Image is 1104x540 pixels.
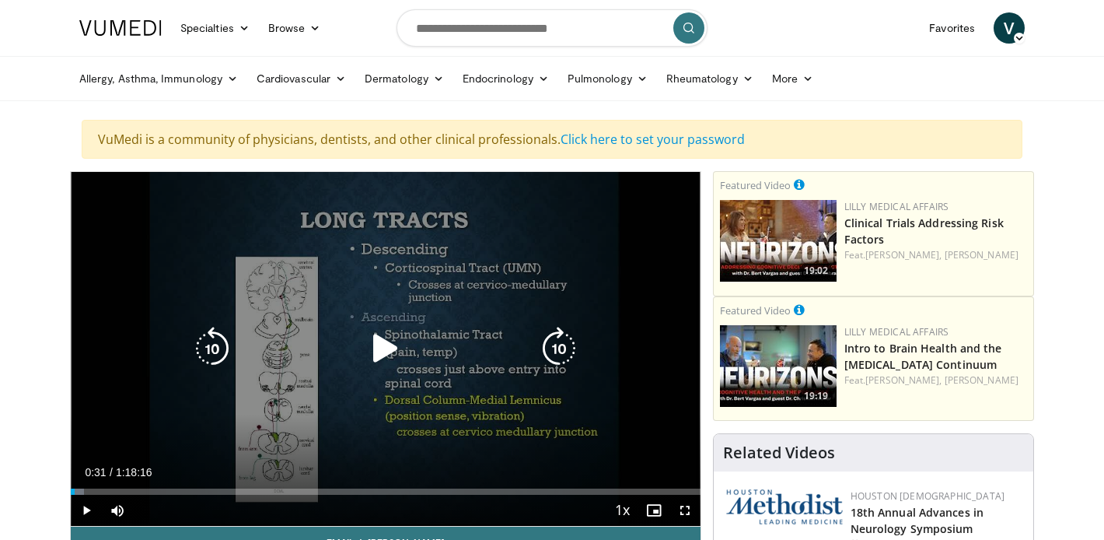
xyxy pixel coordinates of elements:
[79,20,162,36] img: VuMedi Logo
[799,389,833,403] span: 19:19
[558,63,657,94] a: Pulmonology
[259,12,330,44] a: Browse
[945,248,1018,261] a: [PERSON_NAME]
[116,466,152,479] span: 1:18:16
[763,63,823,94] a: More
[397,9,707,47] input: Search topics, interventions
[865,248,942,261] a: [PERSON_NAME],
[171,12,259,44] a: Specialties
[110,466,113,479] span: /
[453,63,558,94] a: Endocrinology
[865,373,942,387] a: [PERSON_NAME],
[920,12,984,44] a: Favorites
[726,489,843,524] img: 5e4488cc-e109-4a4e-9fd9-73bb9237ee91.png.150x105_q85_autocrop_double_scale_upscale_version-0.2.png
[720,303,791,317] small: Featured Video
[607,495,638,526] button: Playback Rate
[844,373,1027,387] div: Feat.
[851,489,1004,503] a: Houston [DEMOGRAPHIC_DATA]
[82,120,1022,159] div: VuMedi is a community of physicians, dentists, and other clinical professionals.
[851,505,983,536] a: 18th Annual Advances in Neurology Symposium
[723,444,835,462] h4: Related Videos
[657,63,763,94] a: Rheumatology
[799,264,833,278] span: 19:02
[720,325,837,407] a: 19:19
[844,216,1004,247] a: Clinical Trials Addressing Risk Factors
[71,495,102,526] button: Play
[720,325,837,407] img: a80fd508-2012-49d4-b73e-1d4e93549e78.png.150x105_q85_crop-smart_upscale.jpg
[561,131,745,148] a: Click here to set your password
[85,466,106,479] span: 0:31
[102,495,133,526] button: Mute
[844,200,949,213] a: Lilly Medical Affairs
[71,489,700,495] div: Progress Bar
[638,495,669,526] button: Enable picture-in-picture mode
[247,63,355,94] a: Cardiovascular
[844,248,1027,262] div: Feat.
[70,63,247,94] a: Allergy, Asthma, Immunology
[720,178,791,192] small: Featured Video
[844,325,949,338] a: Lilly Medical Affairs
[355,63,453,94] a: Dermatology
[669,495,700,526] button: Fullscreen
[994,12,1025,44] a: V
[720,200,837,282] img: 1541e73f-d457-4c7d-a135-57e066998777.png.150x105_q85_crop-smart_upscale.jpg
[945,373,1018,387] a: [PERSON_NAME]
[71,172,700,527] video-js: Video Player
[720,200,837,282] a: 19:02
[844,341,1002,372] a: Intro to Brain Health and the [MEDICAL_DATA] Continuum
